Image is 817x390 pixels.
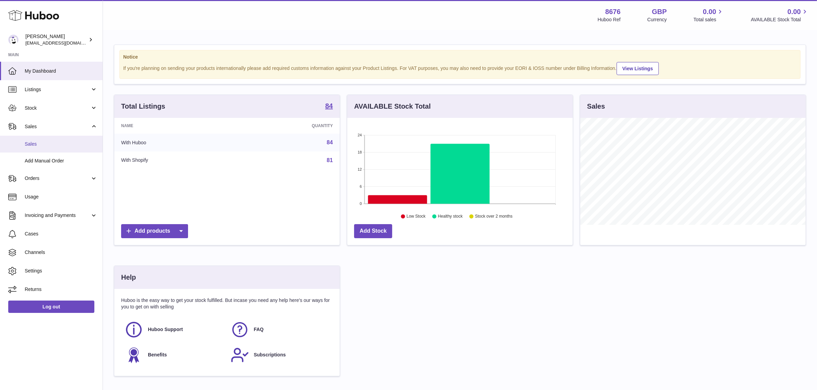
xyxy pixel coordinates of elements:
text: 6 [360,184,362,188]
text: 24 [358,133,362,137]
a: 81 [327,157,333,163]
span: Listings [25,86,90,93]
a: Log out [8,301,94,313]
a: View Listings [617,62,659,75]
a: Huboo Support [125,320,224,339]
h3: AVAILABLE Stock Total [354,102,431,111]
span: Orders [25,175,90,182]
img: hello@inoby.co.uk [8,35,19,45]
a: 0.00 AVAILABLE Stock Total [751,7,809,23]
text: Healthy stock [438,214,463,219]
text: 0 [360,202,362,206]
a: 84 [327,139,333,145]
span: Total sales [693,16,724,23]
a: Add products [121,224,188,238]
a: FAQ [231,320,330,339]
text: 18 [358,150,362,154]
text: Stock over 2 months [475,214,512,219]
text: Low Stock [407,214,426,219]
h3: Total Listings [121,102,165,111]
span: Sales [25,141,97,147]
span: 0.00 [787,7,801,16]
a: Add Stock [354,224,392,238]
span: Huboo Support [148,326,183,333]
text: 12 [358,167,362,171]
div: If you're planning on sending your products internationally please add required customs informati... [123,61,797,75]
td: With Huboo [114,134,236,151]
span: FAQ [254,326,264,333]
th: Name [114,118,236,134]
span: Invoicing and Payments [25,212,90,219]
a: Subscriptions [231,346,330,364]
span: Stock [25,105,90,111]
span: Channels [25,249,97,256]
span: Add Manual Order [25,158,97,164]
strong: 84 [325,102,333,109]
span: 0.00 [703,7,716,16]
td: With Shopify [114,151,236,169]
a: 84 [325,102,333,111]
div: [PERSON_NAME] [25,33,87,46]
span: Benefits [148,352,167,358]
span: My Dashboard [25,68,97,74]
strong: Notice [123,54,797,60]
span: AVAILABLE Stock Total [751,16,809,23]
span: Sales [25,123,90,130]
th: Quantity [236,118,340,134]
span: Settings [25,268,97,274]
span: Usage [25,194,97,200]
h3: Sales [587,102,605,111]
h3: Help [121,273,136,282]
p: Huboo is the easy way to get your stock fulfilled. But incase you need any help here's our ways f... [121,297,333,310]
div: Huboo Ref [598,16,621,23]
div: Currency [647,16,667,23]
span: Subscriptions [254,352,286,358]
span: [EMAIL_ADDRESS][DOMAIN_NAME] [25,40,101,46]
span: Returns [25,286,97,293]
span: Cases [25,231,97,237]
strong: GBP [652,7,667,16]
a: 0.00 Total sales [693,7,724,23]
strong: 8676 [605,7,621,16]
a: Benefits [125,346,224,364]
